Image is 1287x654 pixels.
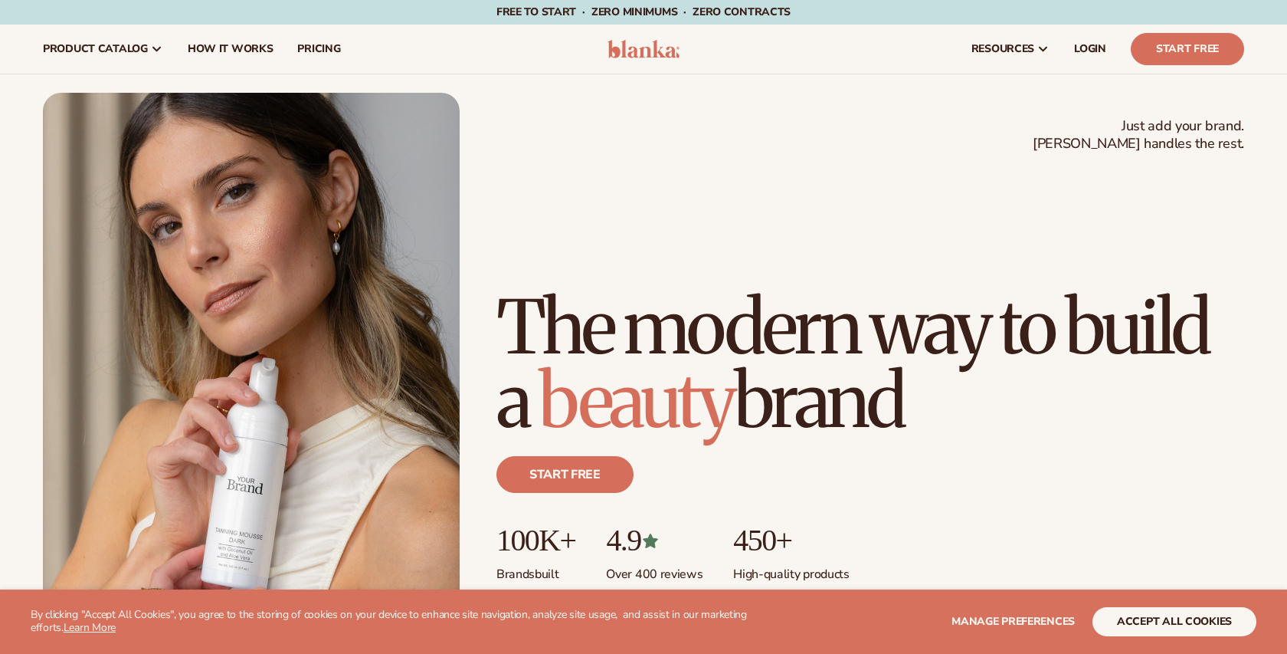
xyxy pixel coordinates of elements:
[496,456,634,493] a: Start free
[496,557,575,583] p: Brands built
[959,25,1062,74] a: resources
[285,25,352,74] a: pricing
[733,524,849,557] p: 450+
[606,557,702,583] p: Over 400 reviews
[1092,607,1256,636] button: accept all cookies
[1033,117,1244,153] span: Just add your brand. [PERSON_NAME] handles the rest.
[43,43,148,55] span: product catalog
[175,25,286,74] a: How It Works
[606,524,702,557] p: 4.9
[64,620,116,635] a: Learn More
[971,43,1034,55] span: resources
[733,557,849,583] p: High-quality products
[951,607,1075,636] button: Manage preferences
[539,355,733,447] span: beauty
[496,291,1244,438] h1: The modern way to build a brand
[1131,33,1244,65] a: Start Free
[607,40,680,58] img: logo
[297,43,340,55] span: pricing
[496,524,575,557] p: 100K+
[951,614,1075,629] span: Manage preferences
[496,5,791,19] span: Free to start · ZERO minimums · ZERO contracts
[1062,25,1118,74] a: LOGIN
[31,25,175,74] a: product catalog
[31,609,751,635] p: By clicking "Accept All Cookies", you agree to the storing of cookies on your device to enhance s...
[1074,43,1106,55] span: LOGIN
[188,43,273,55] span: How It Works
[43,93,460,619] img: Female holding tanning mousse.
